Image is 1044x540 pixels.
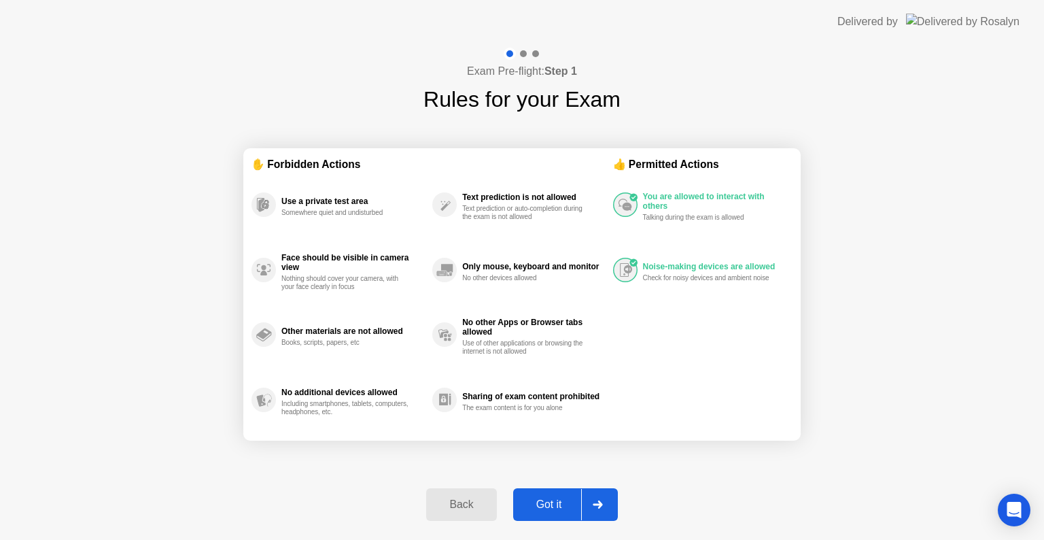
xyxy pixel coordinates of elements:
[643,214,771,222] div: Talking during the exam is allowed
[613,156,793,172] div: 👍 Permitted Actions
[513,488,618,521] button: Got it
[643,192,786,211] div: You are allowed to interact with others
[423,83,621,116] h1: Rules for your Exam
[462,339,591,356] div: Use of other applications or browsing the internet is not allowed
[462,262,606,271] div: Only mouse, keyboard and monitor
[643,274,771,282] div: Check for noisy devices and ambient noise
[281,400,410,416] div: Including smartphones, tablets, computers, headphones, etc.
[544,65,577,77] b: Step 1
[430,499,492,511] div: Back
[462,404,591,412] div: The exam content is for you alone
[281,275,410,291] div: Nothing should cover your camera, with your face clearly in focus
[281,326,425,336] div: Other materials are not allowed
[837,14,898,30] div: Delivered by
[517,499,581,511] div: Got it
[998,494,1030,526] div: Open Intercom Messenger
[906,14,1020,29] img: Delivered by Rosalyn
[251,156,613,172] div: ✋ Forbidden Actions
[426,488,496,521] button: Back
[462,392,606,401] div: Sharing of exam content prohibited
[281,209,410,217] div: Somewhere quiet and undisturbed
[281,197,425,206] div: Use a private test area
[281,388,425,397] div: No additional devices allowed
[281,339,410,347] div: Books, scripts, papers, etc
[281,253,425,272] div: Face should be visible in camera view
[467,63,577,80] h4: Exam Pre-flight:
[462,318,606,337] div: No other Apps or Browser tabs allowed
[462,205,591,221] div: Text prediction or auto-completion during the exam is not allowed
[643,262,786,271] div: Noise-making devices are allowed
[462,274,591,282] div: No other devices allowed
[462,192,606,202] div: Text prediction is not allowed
